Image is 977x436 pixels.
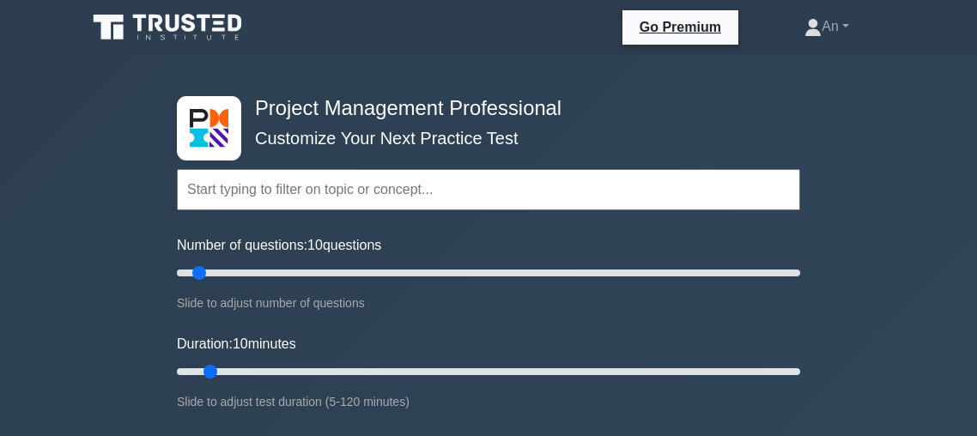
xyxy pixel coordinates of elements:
[307,238,323,252] span: 10
[177,235,381,256] label: Number of questions: questions
[763,9,890,44] a: An
[233,336,248,351] span: 10
[629,16,731,38] a: Go Premium
[248,96,716,121] h4: Project Management Professional
[177,391,800,412] div: Slide to adjust test duration (5-120 minutes)
[177,293,800,313] div: Slide to adjust number of questions
[177,169,800,210] input: Start typing to filter on topic or concept...
[177,334,296,354] label: Duration: minutes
